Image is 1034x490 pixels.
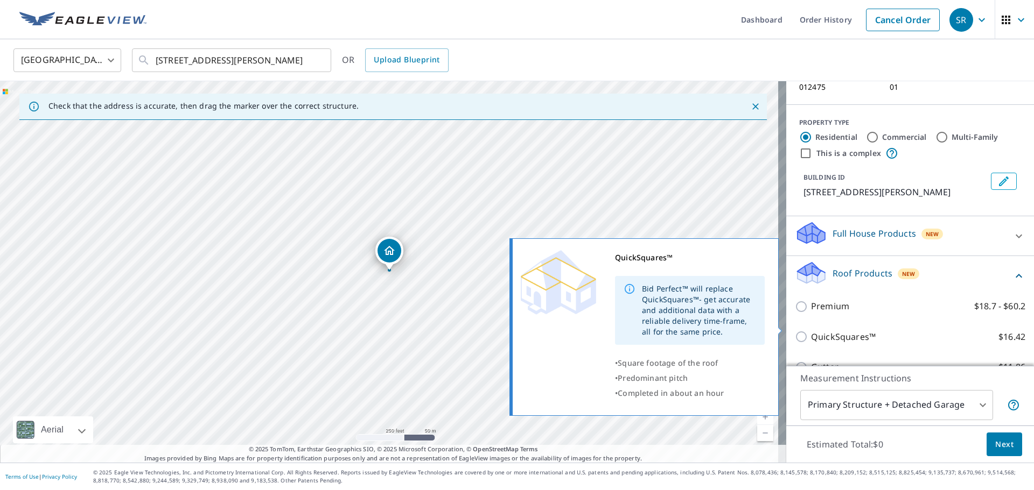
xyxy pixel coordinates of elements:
span: New [902,269,916,278]
a: Privacy Policy [42,473,77,480]
label: This is a complex [816,148,881,159]
p: $16.42 [998,330,1025,344]
div: Aerial [38,416,67,443]
p: | [5,473,77,480]
div: [GEOGRAPHIC_DATA] [13,45,121,75]
input: Search by address or latitude-longitude [156,45,309,75]
p: Full House Products [833,227,916,240]
button: Next [987,432,1022,457]
label: Multi-Family [952,132,998,143]
button: Close [749,100,763,113]
div: Bid Perfect™ will replace QuickSquares™- get accurate and additional data with a reliable deliver... [642,279,756,342]
p: Roof Products [833,267,892,280]
p: Gutter [811,360,839,374]
a: OpenStreetMap [473,445,518,453]
a: Cancel Order [866,9,940,31]
div: Roof ProductsNew [795,260,1025,291]
img: Premium [521,250,596,315]
span: Predominant pitch [618,373,688,383]
p: $18.7 - $60.2 [974,300,1025,313]
div: • [615,356,765,371]
div: Primary Structure + Detached Garage [800,390,993,420]
p: 01 [890,83,967,91]
div: SR [949,8,973,32]
a: Terms [520,445,538,453]
label: Residential [815,132,857,143]
p: Measurement Instructions [800,372,1020,385]
span: Square footage of the roof [618,358,718,368]
label: Commercial [882,132,927,143]
button: Edit building 1 [991,173,1017,190]
span: Your report will include the primary structure and a detached garage if one exists. [1007,399,1020,411]
p: BUILDING ID [804,173,845,182]
p: [STREET_ADDRESS][PERSON_NAME] [804,186,987,198]
a: Current Level 17, Zoom Out [757,425,773,441]
p: Check that the address is accurate, then drag the marker over the correct structure. [48,101,359,111]
span: © 2025 TomTom, Earthstar Geographics SIO, © 2025 Microsoft Corporation, © [249,445,538,454]
p: $11.86 [998,360,1025,374]
p: Premium [811,300,849,313]
a: Terms of Use [5,473,39,480]
p: Estimated Total: $0 [798,432,892,456]
div: • [615,386,765,401]
div: QuickSquares™ [615,250,765,265]
p: QuickSquares™ [811,330,876,344]
span: New [926,230,939,238]
div: Full House ProductsNew [795,221,1025,251]
div: Aerial [13,416,93,443]
span: Completed in about an hour [618,388,724,398]
span: Upload Blueprint [374,53,439,67]
div: • [615,371,765,386]
p: © 2025 Eagle View Technologies, Inc. and Pictometry International Corp. All Rights Reserved. Repo... [93,468,1029,485]
div: PROPERTY TYPE [799,118,1021,127]
div: Dropped pin, building 1, Residential property, 59 Thomas St Rochester, NY 14605 [375,237,403,270]
p: 012475 [799,83,877,91]
img: EV Logo [19,12,146,28]
a: Upload Blueprint [365,48,448,72]
div: OR [342,48,449,72]
span: Next [995,438,1014,451]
